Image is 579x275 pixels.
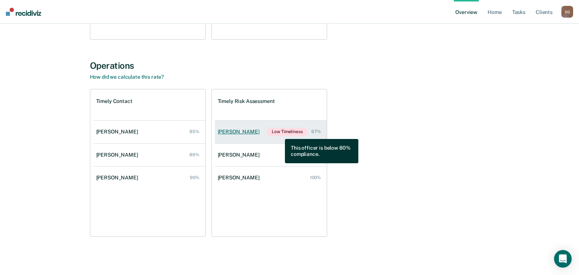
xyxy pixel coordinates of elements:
div: 89% [189,152,199,157]
img: Recidiviz [6,8,41,16]
div: [PERSON_NAME] [218,175,263,181]
div: 100% [310,175,321,180]
div: [PERSON_NAME] [96,129,141,135]
button: SG [561,6,573,18]
a: [PERSON_NAME] 100% [215,167,327,188]
a: [PERSON_NAME] 90% [93,167,205,188]
div: Open Intercom Messenger [554,250,572,268]
a: How did we calculate this rate? [90,74,164,80]
div: [PERSON_NAME] [218,129,263,135]
a: [PERSON_NAME] 100% [215,144,327,165]
h1: Timely Risk Assessment [218,98,275,104]
span: Low Timeliness [267,128,307,136]
div: [PERSON_NAME] [96,175,141,181]
div: Operations [90,60,489,71]
div: 100% [310,152,321,157]
div: 85% [189,129,199,134]
div: 90% [190,175,199,180]
h1: Timely Contact [96,98,133,104]
a: [PERSON_NAME] 85% [93,121,205,142]
a: [PERSON_NAME] 89% [93,144,205,165]
div: [PERSON_NAME] [218,152,263,158]
div: S G [561,6,573,18]
a: [PERSON_NAME]Low Timeliness 67% [215,121,327,143]
div: [PERSON_NAME] [96,152,141,158]
div: 67% [311,129,321,134]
